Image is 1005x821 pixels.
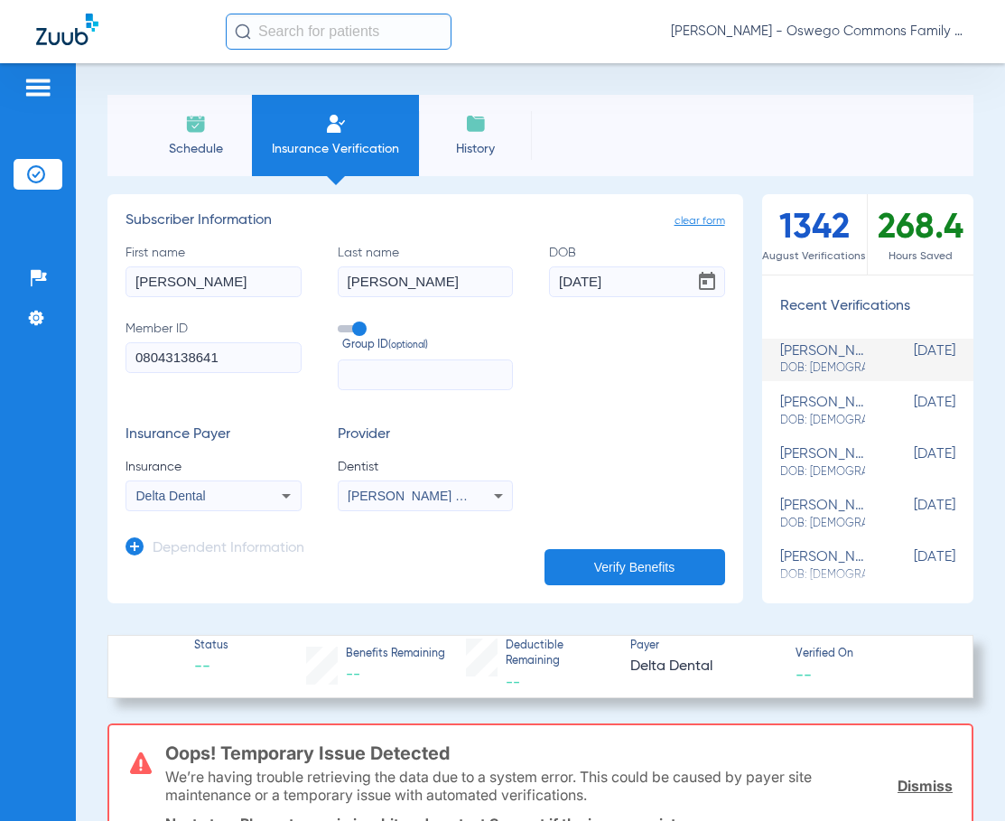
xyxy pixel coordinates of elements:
div: [PERSON_NAME] [780,395,866,428]
span: Group ID [342,338,514,354]
span: Benefits Remaining [346,647,445,663]
h3: Provider [338,426,514,444]
img: hamburger-icon [23,77,52,98]
span: Payer [630,639,779,655]
span: [DATE] [865,343,955,377]
input: Search for patients [226,14,451,50]
span: Insurance Verification [265,140,405,158]
h3: Subscriber Information [126,212,725,230]
input: DOBOpen calendar [549,266,725,297]
div: [PERSON_NAME] [780,498,866,531]
span: -- [796,665,812,684]
small: (optional) [388,338,428,354]
div: [PERSON_NAME] [780,446,866,480]
img: History [465,113,487,135]
span: Schedule [153,140,238,158]
span: Delta Dental [136,489,206,503]
label: DOB [549,244,725,297]
span: [DATE] [865,446,955,480]
span: August Verifications [762,247,867,266]
span: Verified On [796,647,945,663]
h3: Oops! Temporary Issue Detected [165,744,953,762]
span: DOB: [DEMOGRAPHIC_DATA] [780,360,866,377]
label: First name [126,244,302,297]
h3: Insurance Payer [126,426,302,444]
span: Deductible Remaining [506,639,615,670]
h3: Dependent Information [153,540,304,558]
input: Last name [338,266,514,297]
h3: Recent Verifications [762,298,974,316]
span: -- [506,676,520,690]
span: Insurance [126,458,302,476]
input: First name [126,266,302,297]
span: Delta Dental [630,656,779,678]
span: Dentist [338,458,514,476]
label: Member ID [126,320,302,390]
span: [DATE] [865,395,955,428]
span: Hours Saved [868,247,973,266]
label: Last name [338,244,514,297]
a: Dismiss [898,777,953,795]
input: Member ID [126,342,302,373]
span: -- [194,656,228,678]
span: [DATE] [865,498,955,531]
img: Manual Insurance Verification [325,113,347,135]
span: clear form [675,212,725,230]
span: Status [194,639,228,655]
div: [PERSON_NAME] [780,343,866,377]
button: Verify Benefits [544,549,725,585]
span: History [433,140,518,158]
img: Schedule [185,113,207,135]
img: Zuub Logo [36,14,98,45]
img: Search Icon [235,23,251,40]
img: error-icon [130,752,152,774]
span: [PERSON_NAME] 1083743603 [348,489,526,503]
span: DOB: [DEMOGRAPHIC_DATA] [780,464,866,480]
span: [DATE] [865,549,955,583]
span: -- [346,667,360,682]
p: We’re having trouble retrieving the data due to a system error. This could be caused by payer sit... [165,768,885,804]
div: 268.4 [868,194,973,275]
div: 1342 [762,194,868,275]
button: Open calendar [689,264,725,300]
span: DOB: [DEMOGRAPHIC_DATA] [780,516,866,532]
span: [PERSON_NAME] - Oswego Commons Family Dental [671,23,969,41]
span: DOB: [DEMOGRAPHIC_DATA] [780,413,866,429]
div: [PERSON_NAME] [780,549,866,583]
